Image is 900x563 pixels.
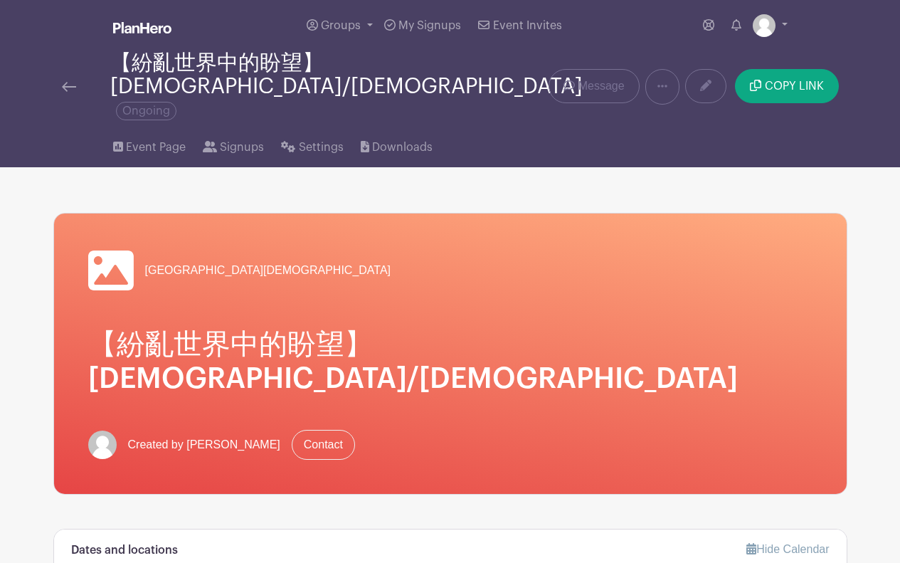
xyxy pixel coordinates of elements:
[126,139,186,156] span: Event Page
[765,80,824,92] span: COPY LINK
[281,122,343,167] a: Settings
[71,544,178,557] h6: Dates and locations
[113,122,186,167] a: Event Page
[299,139,344,156] span: Settings
[88,327,812,396] h1: 【紛亂世界中的盼望】[DEMOGRAPHIC_DATA]/[DEMOGRAPHIC_DATA]
[549,69,639,103] a: Message
[372,139,433,156] span: Downloads
[116,102,176,120] span: Ongoing
[753,14,775,37] img: default-ce2991bfa6775e67f084385cd625a349d9dcbb7a52a09fb2fda1e96e2d18dcdb.png
[62,82,76,92] img: back-arrow-29a5d9b10d5bd6ae65dc969a981735edf675c4d7a1fe02e03b50dbd4ba3cdb55.svg
[493,20,562,31] span: Event Invites
[735,69,838,103] button: COPY LINK
[88,431,117,459] img: default-ce2991bfa6775e67f084385cd625a349d9dcbb7a52a09fb2fda1e96e2d18dcdb.png
[398,20,461,31] span: My Signups
[145,262,391,279] span: [GEOGRAPHIC_DATA][DEMOGRAPHIC_DATA]
[220,139,264,156] span: Signups
[321,20,361,31] span: Groups
[578,78,625,95] span: Message
[361,122,433,167] a: Downloads
[746,543,829,555] a: Hide Calendar
[113,22,171,33] img: logo_white-6c42ec7e38ccf1d336a20a19083b03d10ae64f83f12c07503d8b9e83406b4c7d.svg
[110,51,583,122] div: 【紛亂世界中的盼望】[DEMOGRAPHIC_DATA]/[DEMOGRAPHIC_DATA]
[292,430,355,460] a: Contact
[203,122,264,167] a: Signups
[128,436,280,453] span: Created by [PERSON_NAME]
